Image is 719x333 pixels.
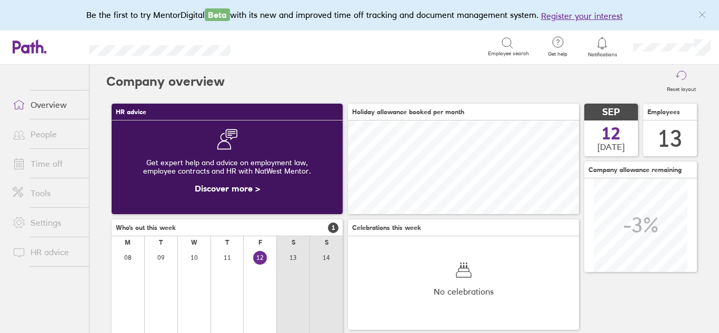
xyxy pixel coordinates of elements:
div: T [159,239,163,246]
div: S [325,239,328,246]
a: HR advice [4,241,89,263]
div: F [258,239,262,246]
a: Tools [4,183,89,204]
div: W [191,239,197,246]
span: Celebrations this week [352,224,421,231]
span: [DATE] [597,142,625,152]
a: Notifications [585,36,620,58]
div: Be the first to try MentorDigital with its new and improved time off tracking and document manage... [86,8,633,22]
span: HR advice [116,108,146,116]
span: Beta [205,8,230,21]
span: Company allowance remaining [588,166,682,174]
div: 13 [657,125,683,152]
span: Notifications [585,52,620,58]
span: SEP [602,107,620,118]
a: Time off [4,153,89,174]
button: Register your interest [541,9,623,22]
span: Employee search [488,51,529,57]
span: Employees [647,108,680,116]
div: T [225,239,229,246]
h2: Company overview [106,65,225,98]
a: Overview [4,94,89,115]
div: M [125,239,131,246]
span: Get help [541,51,575,57]
a: People [4,124,89,145]
div: Search [259,42,286,51]
span: 12 [602,125,621,142]
div: Get expert help and advice on employment law, employee contracts and HR with NatWest Mentor. [120,150,334,184]
span: 1 [328,223,338,233]
div: S [292,239,295,246]
span: Holiday allowance booked per month [352,108,464,116]
button: Reset layout [661,65,702,98]
span: No celebrations [434,287,494,296]
a: Discover more > [195,183,260,194]
label: Reset layout [661,83,702,93]
span: Who's out this week [116,224,176,231]
a: Settings [4,212,89,233]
